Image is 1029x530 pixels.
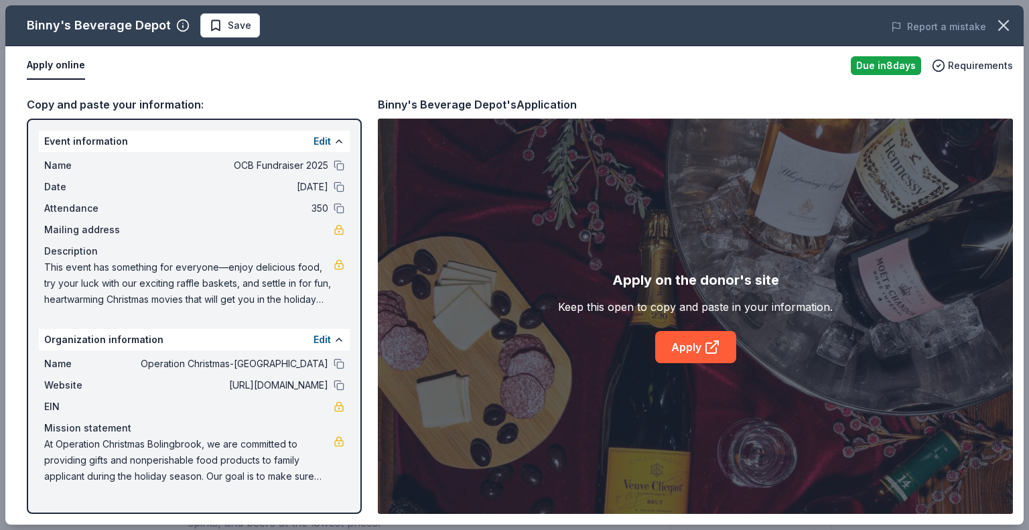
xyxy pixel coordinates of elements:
span: 350 [134,200,328,216]
span: EIN [44,399,134,415]
button: Requirements [932,58,1013,74]
button: Apply online [27,52,85,80]
span: Attendance [44,200,134,216]
button: Edit [314,332,331,348]
div: Binny's Beverage Depot's Application [378,96,577,113]
span: Name [44,356,134,372]
span: Requirements [948,58,1013,74]
span: Mailing address [44,222,134,238]
span: OCB Fundraiser 2025 [134,157,328,174]
a: Apply [655,331,736,363]
div: Organization information [39,329,350,350]
div: Event information [39,131,350,152]
span: Website [44,377,134,393]
button: Save [200,13,260,38]
button: Report a mistake [891,19,986,35]
span: This event has something for everyone—enjoy delicious food, try your luck with our exciting raffl... [44,259,334,308]
span: Date [44,179,134,195]
button: Edit [314,133,331,149]
div: Mission statement [44,420,344,436]
span: Save [228,17,251,34]
div: Keep this open to copy and paste in your information. [558,299,833,315]
div: Description [44,243,344,259]
span: Name [44,157,134,174]
div: Apply on the donor's site [612,269,779,291]
span: Operation Christmas-[GEOGRAPHIC_DATA] [134,356,328,372]
span: [DATE] [134,179,328,195]
div: Copy and paste your information: [27,96,362,113]
span: [URL][DOMAIN_NAME] [134,377,328,393]
span: At Operation Christmas Bolingbrook, we are committed to providing gifts and nonperishable food pr... [44,436,334,484]
div: Due in 8 days [851,56,921,75]
div: Binny's Beverage Depot [27,15,171,36]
